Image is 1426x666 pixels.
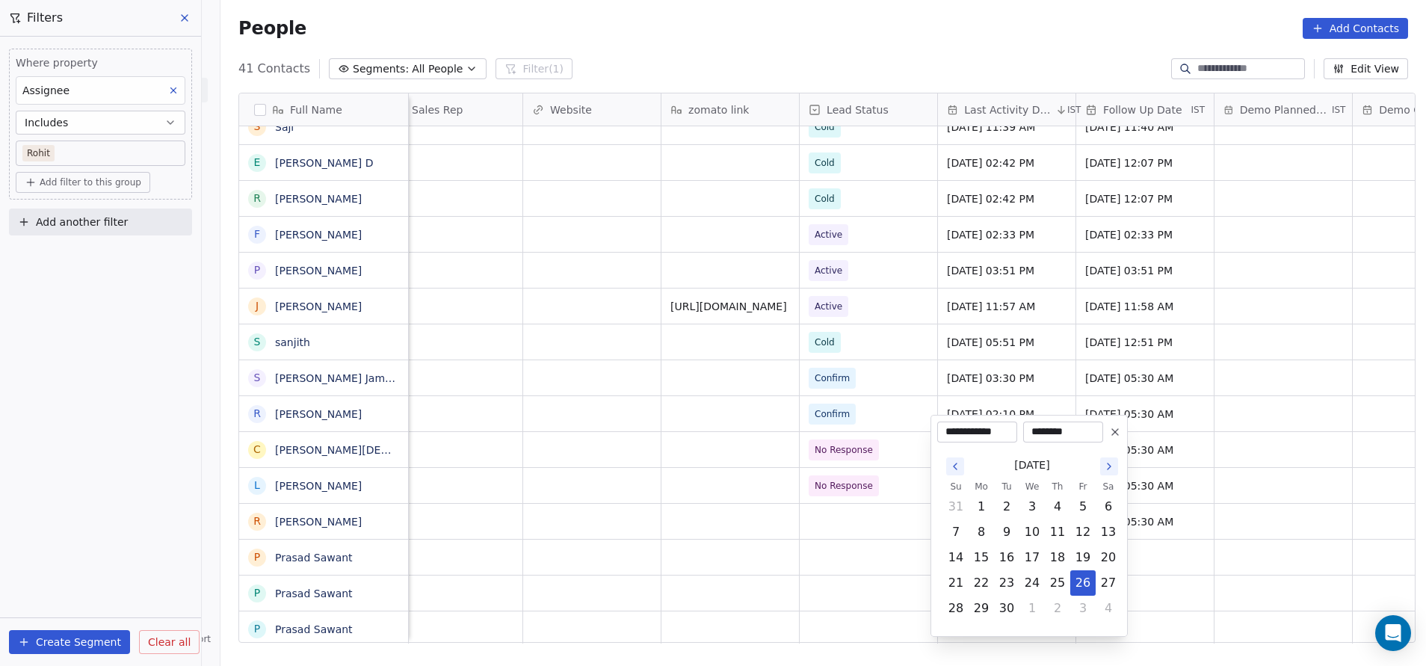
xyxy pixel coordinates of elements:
button: Thursday, October 2nd, 2025 [1046,596,1069,620]
th: Thursday [1045,479,1070,494]
th: Sunday [943,479,969,494]
th: Friday [1070,479,1096,494]
button: Tuesday, September 23rd, 2025 [995,571,1019,595]
button: Friday, September 19th, 2025 [1071,546,1095,570]
button: Saturday, September 13th, 2025 [1096,520,1120,544]
button: Sunday, September 28th, 2025 [944,596,968,620]
button: Wednesday, September 17th, 2025 [1020,546,1044,570]
th: Wednesday [1019,479,1045,494]
button: Wednesday, October 1st, 2025 [1020,596,1044,620]
table: September 2025 [943,479,1121,621]
button: Friday, September 12th, 2025 [1071,520,1095,544]
button: Monday, September 1st, 2025 [969,495,993,519]
button: Monday, September 15th, 2025 [969,546,993,570]
button: Wednesday, September 10th, 2025 [1020,520,1044,544]
button: Thursday, September 18th, 2025 [1046,546,1069,570]
th: Tuesday [994,479,1019,494]
button: Sunday, August 31st, 2025 [944,495,968,519]
button: Go to the Previous Month [946,457,964,475]
button: Saturday, October 4th, 2025 [1096,596,1120,620]
button: Thursday, September 4th, 2025 [1046,495,1069,519]
button: Tuesday, September 16th, 2025 [995,546,1019,570]
button: Wednesday, September 3rd, 2025 [1020,495,1044,519]
button: Go to the Next Month [1100,457,1118,475]
button: Monday, September 8th, 2025 [969,520,993,544]
span: [DATE] [1014,457,1049,473]
button: Thursday, September 25th, 2025 [1046,571,1069,595]
button: Friday, October 3rd, 2025 [1071,596,1095,620]
button: Sunday, September 7th, 2025 [944,520,968,544]
button: Wednesday, September 24th, 2025 [1020,571,1044,595]
button: Tuesday, September 9th, 2025 [995,520,1019,544]
button: Sunday, September 14th, 2025 [944,546,968,570]
button: Saturday, September 20th, 2025 [1096,546,1120,570]
button: Tuesday, September 2nd, 2025 [995,495,1019,519]
button: Sunday, September 21st, 2025 [944,571,968,595]
button: Thursday, September 11th, 2025 [1046,520,1069,544]
button: Friday, September 5th, 2025 [1071,495,1095,519]
button: Saturday, September 27th, 2025 [1096,571,1120,595]
button: Monday, September 29th, 2025 [969,596,993,620]
button: Saturday, September 6th, 2025 [1096,495,1120,519]
button: Tuesday, September 30th, 2025 [995,596,1019,620]
th: Monday [969,479,994,494]
button: Monday, September 22nd, 2025 [969,571,993,595]
th: Saturday [1096,479,1121,494]
button: Today, Friday, September 26th, 2025, selected [1071,571,1095,595]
